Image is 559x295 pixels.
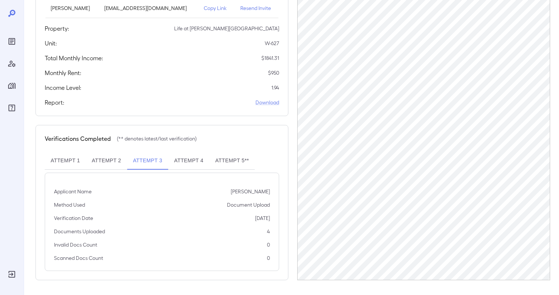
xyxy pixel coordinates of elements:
h5: Verifications Completed [45,134,111,143]
h5: Property: [45,24,69,33]
p: 1.94 [271,84,279,91]
h5: Unit: [45,39,57,48]
div: Manage Properties [6,80,18,92]
p: Life at [PERSON_NAME][GEOGRAPHIC_DATA] [174,25,279,32]
a: Download [255,99,279,106]
p: [PERSON_NAME] [231,188,270,195]
h5: Report: [45,98,64,107]
h5: Total Monthly Income: [45,54,103,62]
p: [PERSON_NAME] [51,4,92,12]
p: W-627 [265,40,279,47]
h5: Income Level: [45,83,81,92]
p: Invalid Docs Count [54,241,97,248]
p: Copy Link [204,4,228,12]
button: Attempt 3 [127,152,168,170]
p: $ 950 [268,69,279,77]
button: Attempt 5** [209,152,255,170]
div: FAQ [6,102,18,114]
p: $ 1841.31 [261,54,279,62]
p: [DATE] [255,214,270,222]
p: Documents Uploaded [54,228,105,235]
p: (** denotes latest/last verification) [117,135,197,142]
div: Log Out [6,268,18,280]
button: Attempt 1 [45,152,86,170]
p: Resend Invite [240,4,273,12]
p: Document Upload [227,201,270,208]
button: Attempt 4 [168,152,209,170]
p: [EMAIL_ADDRESS][DOMAIN_NAME] [104,4,192,12]
p: Method Used [54,201,85,208]
p: Verification Date [54,214,93,222]
div: Manage Users [6,58,18,69]
h5: Monthly Rent: [45,68,81,77]
p: Applicant Name [54,188,92,195]
p: Scanned Docs Count [54,254,103,262]
p: 0 [267,254,270,262]
button: Attempt 2 [86,152,127,170]
p: 0 [267,241,270,248]
p: 4 [267,228,270,235]
div: Reports [6,35,18,47]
